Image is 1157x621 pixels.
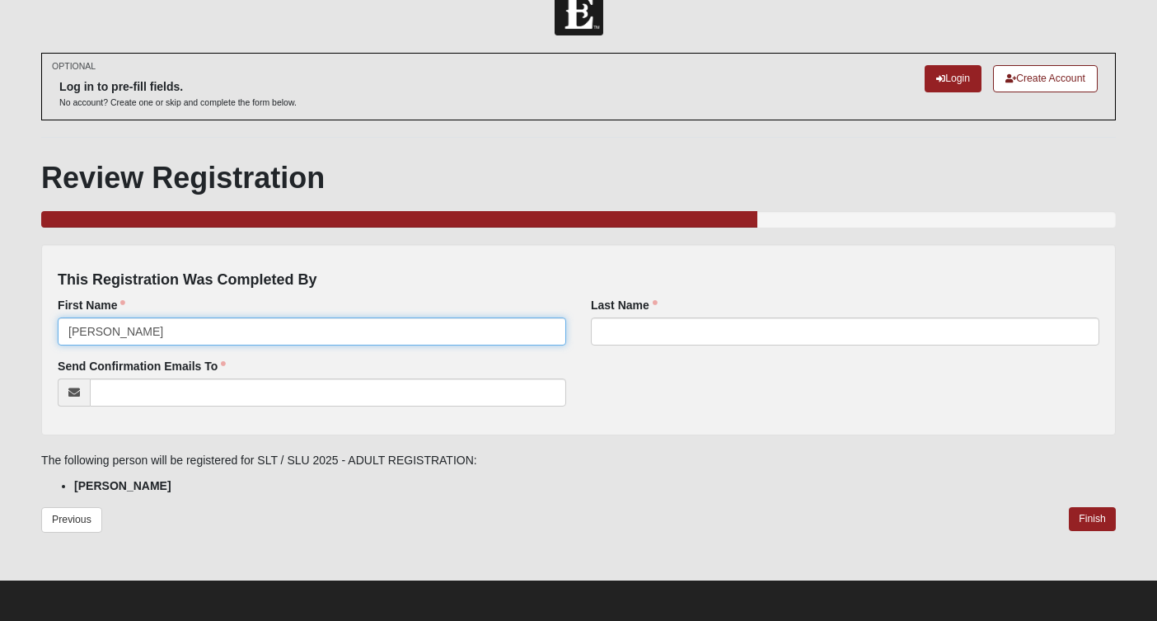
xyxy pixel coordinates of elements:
label: First Name [58,297,125,313]
a: Previous [41,507,102,533]
small: OPTIONAL [52,60,96,73]
h1: Review Registration [41,160,1116,195]
h6: Log in to pre-fill fields. [59,80,297,94]
p: No account? Create one or skip and complete the form below. [59,96,297,109]
a: Finish [1069,507,1116,531]
h4: This Registration Was Completed By [58,271,1099,289]
p: The following person will be registered for SLT / SLU 2025 - ADULT REGISTRATION: [41,452,1116,469]
label: Send Confirmation Emails To [58,358,226,374]
strong: [PERSON_NAME] [74,479,171,492]
label: Last Name [591,297,658,313]
a: Login [925,65,981,92]
a: Create Account [993,65,1098,92]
